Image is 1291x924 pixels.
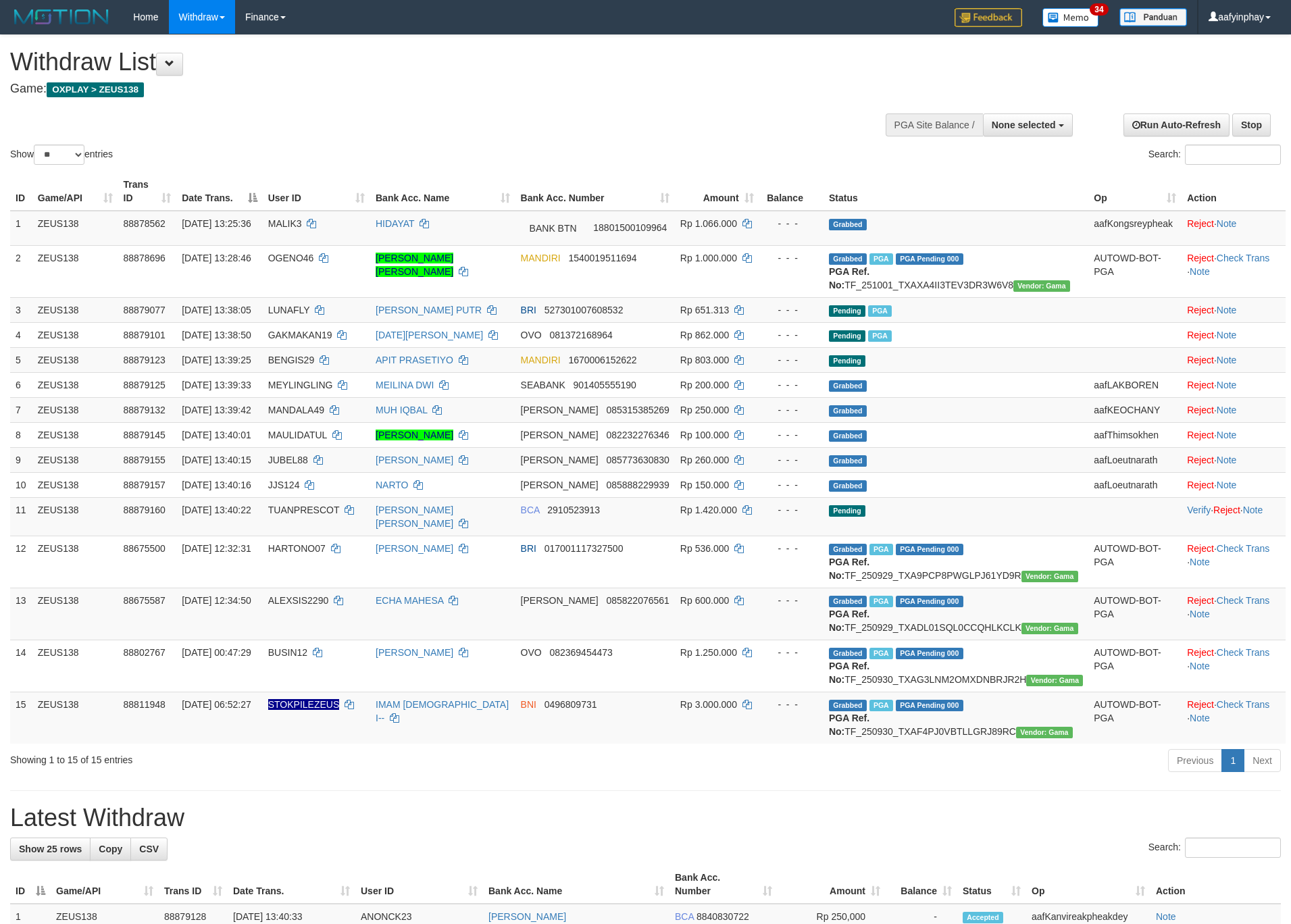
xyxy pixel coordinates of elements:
span: Vendor URL: https://trx31.1velocity.biz [1021,623,1078,634]
span: 88811948 [124,699,166,710]
span: MAULIDATUL [268,430,327,440]
a: Reject [1187,699,1214,710]
span: Copy 085773630830 to clipboard [606,455,669,465]
a: Note [1190,661,1210,671]
a: Note [1190,557,1210,567]
span: Rp 250.000 [680,405,729,415]
span: Grabbed [829,596,867,607]
td: AUTOWD-BOT-PGA [1088,536,1182,588]
a: [PERSON_NAME] [488,911,566,922]
a: Note [1190,266,1210,277]
a: Show 25 rows [10,838,91,861]
a: CSV [130,838,168,861]
td: aafLoeutnarath [1088,447,1182,472]
span: Grabbed [829,380,867,392]
span: Grabbed [829,219,867,230]
span: [DATE] 13:40:16 [182,480,251,490]
span: Grabbed [829,405,867,417]
td: · · [1182,692,1286,744]
span: BNI [521,699,536,710]
span: Rp 1.066.000 [680,218,737,229]
span: JJS124 [268,480,300,490]
span: Copy 082369454473 to clipboard [549,647,612,658]
b: PGA Ref. No: [829,661,869,685]
td: ZEUS138 [32,640,118,692]
span: Rp 862.000 [680,330,729,340]
span: Copy 2910523913 to clipboard [547,505,600,515]
span: [DATE] 13:40:22 [182,505,251,515]
span: Marked by aafpengsreynich [868,330,892,342]
div: - - - [765,478,818,492]
td: TF_250930_TXAG3LNM2OMXDNBRJR2H [824,640,1088,692]
label: Show entries [10,145,113,165]
td: · · [1182,640,1286,692]
b: PGA Ref. No: [829,609,869,633]
td: TF_250929_TXA9PCP8PWGLPJ61YD9R [824,536,1088,588]
a: Note [1217,355,1237,365]
span: Copy 18801500109964 to clipboard [593,222,667,232]
th: ID: activate to sort column descending [10,865,51,904]
th: Balance [759,172,824,211]
td: 1 [10,211,32,246]
input: Search: [1185,145,1281,165]
span: 88879145 [124,430,166,440]
img: Button%20Memo.svg [1042,8,1099,27]
b: PGA Ref. No: [829,266,869,290]
span: BUSIN12 [268,647,307,658]
a: 1 [1221,749,1244,772]
td: · · [1182,497,1286,536]
td: 3 [10,297,32,322]
a: Note [1190,713,1210,723]
div: - - - [765,542,818,555]
span: [DATE] 12:34:50 [182,595,251,606]
a: Previous [1168,749,1222,772]
td: AUTOWD-BOT-PGA [1088,640,1182,692]
a: Run Auto-Refresh [1123,113,1230,136]
a: Check Trans [1217,699,1270,710]
td: · [1182,447,1286,472]
th: Date Trans.: activate to sort column descending [176,172,262,211]
td: TF_250930_TXAF4PJ0VBTLLGRJ89RC [824,692,1088,744]
span: ALEXSIS2290 [268,595,329,606]
span: Marked by aaftrukkakada [869,544,893,555]
span: Copy 081372168964 to clipboard [549,330,612,340]
td: ZEUS138 [32,211,118,246]
span: Copy 085315385269 to clipboard [606,405,669,415]
div: - - - [765,503,818,517]
a: Check Trans [1217,543,1270,554]
span: 88675587 [124,595,166,606]
span: Grabbed [829,253,867,265]
td: ZEUS138 [32,497,118,536]
th: Balance: activate to sort column ascending [886,865,957,904]
span: Grabbed [829,430,867,442]
span: [DATE] 13:40:01 [182,430,251,440]
span: Vendor URL: https://trx31.1velocity.biz [1026,675,1083,686]
span: BENGIS29 [268,355,314,365]
span: 34 [1090,3,1108,16]
span: [DATE] 13:39:25 [182,355,251,365]
td: aafKongsreypheak [1088,211,1182,246]
a: Note [1217,480,1237,490]
span: 88878696 [124,253,166,263]
th: Game/API: activate to sort column ascending [51,865,159,904]
a: Reject [1187,355,1214,365]
a: Check Trans [1217,253,1270,263]
th: Trans ID: activate to sort column ascending [159,865,228,904]
a: Note [1217,380,1237,390]
td: 7 [10,397,32,422]
td: 13 [10,588,32,640]
td: TF_251001_TXAXA4II3TEV3DR3W6V8 [824,245,1088,297]
a: Note [1217,218,1237,229]
td: · [1182,347,1286,372]
span: Copy 082232276346 to clipboard [606,430,669,440]
td: ZEUS138 [32,692,118,744]
label: Search: [1148,838,1281,858]
span: Copy 1540019511694 to clipboard [568,253,636,263]
td: ZEUS138 [32,372,118,397]
span: [PERSON_NAME] [521,430,599,440]
td: 9 [10,447,32,472]
span: [DATE] 13:38:50 [182,330,251,340]
div: - - - [765,378,818,392]
td: ZEUS138 [32,297,118,322]
span: [PERSON_NAME] [521,595,599,606]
